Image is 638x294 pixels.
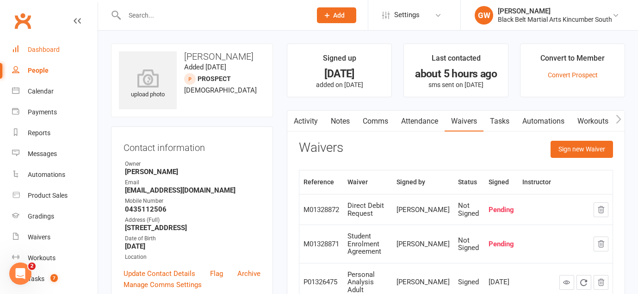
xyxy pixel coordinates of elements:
a: Waivers [445,111,483,132]
div: Reports [28,129,50,137]
a: Automations [12,164,98,185]
div: Calendar [28,88,54,95]
div: [DATE] [296,69,383,79]
a: Flag [210,268,223,279]
div: Gradings [28,213,54,220]
time: Added [DATE] [184,63,226,71]
div: Tasks [28,275,44,282]
a: Dashboard [12,39,98,60]
div: Payments [28,108,57,116]
h3: Waivers [299,141,343,155]
a: Workouts [571,111,615,132]
th: Reference [299,170,343,194]
th: Instructor [518,170,555,194]
span: Add [333,12,345,19]
a: Convert Prospect [548,71,598,79]
a: Payments [12,102,98,123]
div: Date of Birth [125,234,260,243]
div: GW [475,6,493,25]
th: Waiver [343,170,392,194]
div: Address (Full) [125,216,260,225]
div: Student Enrolment Agreement [347,232,388,256]
a: Calendar [12,81,98,102]
a: Attendance [395,111,445,132]
a: Manage Comms Settings [124,279,202,290]
th: Status [454,170,484,194]
div: Messages [28,150,57,157]
div: Not Signed [458,202,480,217]
a: Messages [12,144,98,164]
strong: [EMAIL_ADDRESS][DOMAIN_NAME] [125,186,260,194]
button: Sign new Waiver [551,141,613,157]
strong: [PERSON_NAME] [125,168,260,176]
div: [DATE] [489,278,514,286]
a: Tasks 7 [12,269,98,289]
div: Automations [28,171,65,178]
div: Workouts [28,254,56,262]
iframe: Intercom live chat [9,263,31,285]
strong: [STREET_ADDRESS] [125,224,260,232]
div: M01328872 [304,206,339,214]
div: Owner [125,160,260,169]
div: upload photo [119,69,177,100]
div: Personal Analysis Adult [347,271,388,294]
button: Add [317,7,356,23]
div: [PERSON_NAME] [396,206,450,214]
div: Email [125,178,260,187]
div: Signed up [323,52,356,69]
div: Signed [458,278,480,286]
a: Archive [237,268,260,279]
div: Direct Debit Request [347,202,388,217]
span: 7 [50,274,58,282]
div: Location [125,253,260,262]
a: Notes [324,111,356,132]
div: Mobile Number [125,197,260,206]
a: Update Contact Details [124,268,195,279]
div: Black Belt Martial Arts Kincumber South [498,15,612,24]
strong: [DATE] [125,242,260,250]
a: Clubworx [11,9,34,32]
div: Last contacted [432,52,481,69]
input: Search... [122,9,305,22]
div: Not Signed [458,237,480,252]
strong: 0435112506 [125,205,260,213]
th: Signed by [392,170,454,194]
div: P01326475 [304,278,339,286]
div: People [28,67,49,74]
div: Convert to Member [540,52,605,69]
a: Reports [12,123,98,144]
a: Tasks [483,111,516,132]
div: Product Sales [28,192,68,199]
div: [PERSON_NAME] [498,7,612,15]
div: about 5 hours ago [412,69,500,79]
a: Activity [287,111,324,132]
a: People [12,60,98,81]
a: Waivers [12,227,98,248]
th: Signed [484,170,518,194]
a: Workouts [12,248,98,269]
a: Comms [356,111,395,132]
div: M01328871 [304,240,339,248]
div: Waivers [28,233,50,241]
a: Automations [516,111,571,132]
snap: prospect [198,75,231,82]
div: Pending [489,240,514,248]
div: [PERSON_NAME] [396,240,450,248]
div: [PERSON_NAME] [396,278,450,286]
h3: [PERSON_NAME] [119,51,265,62]
div: Dashboard [28,46,60,53]
p: added on [DATE] [296,81,383,88]
a: Gradings [12,206,98,227]
div: Pending [489,206,514,214]
span: [DEMOGRAPHIC_DATA] [184,86,257,94]
span: Settings [394,5,420,25]
span: 2 [28,263,36,270]
p: sms sent on [DATE] [412,81,500,88]
a: Product Sales [12,185,98,206]
h3: Contact information [124,139,260,153]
